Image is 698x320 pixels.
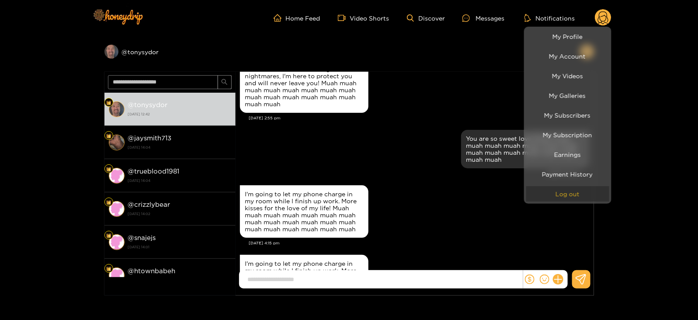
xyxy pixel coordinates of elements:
[526,88,609,103] a: My Galleries
[526,108,609,123] a: My Subscribers
[526,127,609,143] a: My Subscription
[526,49,609,64] a: My Account
[526,186,609,202] button: Log out
[526,29,609,44] a: My Profile
[526,68,609,83] a: My Videos
[526,167,609,182] a: Payment History
[526,147,609,162] a: Earnings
